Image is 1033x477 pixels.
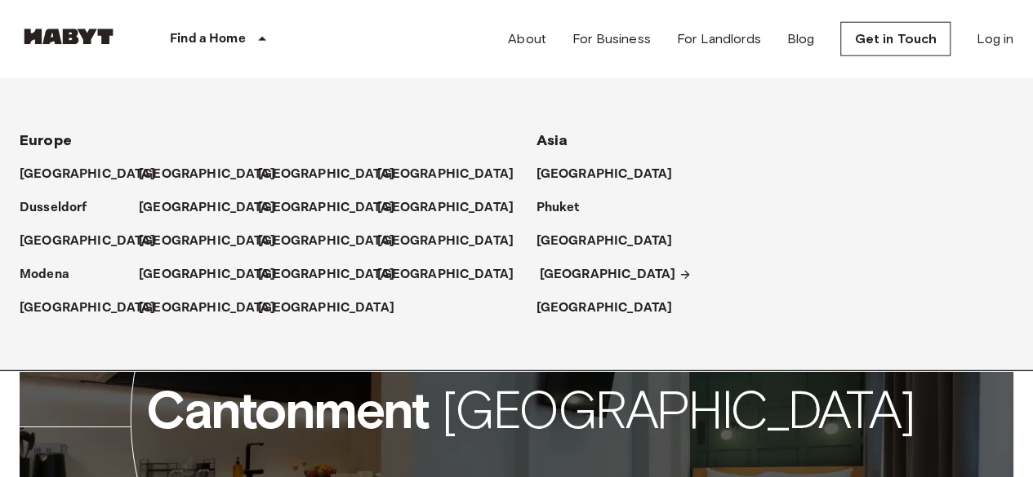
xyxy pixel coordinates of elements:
a: Phuket [537,198,596,218]
p: [GEOGRAPHIC_DATA] [258,232,394,251]
a: [GEOGRAPHIC_DATA] [20,232,172,251]
a: [GEOGRAPHIC_DATA] [139,298,292,318]
span: Europe [20,131,72,149]
a: [GEOGRAPHIC_DATA] [139,265,292,285]
a: [GEOGRAPHIC_DATA] [258,232,411,251]
p: [GEOGRAPHIC_DATA] [139,232,275,251]
a: [GEOGRAPHIC_DATA] [139,198,292,218]
p: [GEOGRAPHIC_DATA] [139,298,275,318]
p: [GEOGRAPHIC_DATA] [139,265,275,285]
a: [GEOGRAPHIC_DATA] [377,198,530,218]
a: Blog [787,29,815,49]
a: [GEOGRAPHIC_DATA] [537,165,689,184]
p: [GEOGRAPHIC_DATA] [537,165,673,184]
p: [GEOGRAPHIC_DATA] [258,298,394,318]
p: [GEOGRAPHIC_DATA] [377,198,514,218]
a: [GEOGRAPHIC_DATA] [258,198,411,218]
a: [GEOGRAPHIC_DATA] [258,165,411,184]
p: [GEOGRAPHIC_DATA] [258,165,394,184]
p: [GEOGRAPHIC_DATA] [139,198,275,218]
a: [GEOGRAPHIC_DATA] [537,232,689,251]
a: Dusseldorf [20,198,104,218]
p: [GEOGRAPHIC_DATA] [20,298,156,318]
p: [GEOGRAPHIC_DATA] [377,165,514,184]
p: Find a Home [170,29,246,49]
a: Modena [20,265,86,285]
a: For Landlords [677,29,761,49]
a: [GEOGRAPHIC_DATA] [540,265,692,285]
p: [GEOGRAPHIC_DATA] [377,265,514,285]
p: [GEOGRAPHIC_DATA] [537,298,673,318]
a: [GEOGRAPHIC_DATA] [258,265,411,285]
a: Get in Touch [840,22,951,56]
p: [GEOGRAPHIC_DATA] [540,265,676,285]
p: [GEOGRAPHIC_DATA] [537,232,673,251]
a: [GEOGRAPHIC_DATA] [258,298,411,318]
p: Phuket [537,198,580,218]
a: [GEOGRAPHIC_DATA] [20,165,172,184]
p: Modena [20,265,69,285]
a: [GEOGRAPHIC_DATA] [377,265,530,285]
a: Log in [977,29,1013,49]
a: [GEOGRAPHIC_DATA] [139,165,292,184]
a: [GEOGRAPHIC_DATA] [377,165,530,184]
a: [GEOGRAPHIC_DATA] [377,232,530,251]
p: [GEOGRAPHIC_DATA] [20,165,156,184]
a: [GEOGRAPHIC_DATA] [20,298,172,318]
p: [GEOGRAPHIC_DATA] [20,232,156,251]
p: [GEOGRAPHIC_DATA] [139,165,275,184]
p: [GEOGRAPHIC_DATA] [258,265,394,285]
a: [GEOGRAPHIC_DATA] [139,232,292,251]
img: Habyt [20,29,118,45]
a: About [508,29,546,49]
p: [GEOGRAPHIC_DATA] [377,232,514,251]
p: Dusseldorf [20,198,87,218]
span: Asia [537,131,568,149]
a: For Business [572,29,651,49]
a: [GEOGRAPHIC_DATA] [537,298,689,318]
p: [GEOGRAPHIC_DATA] [258,198,394,218]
